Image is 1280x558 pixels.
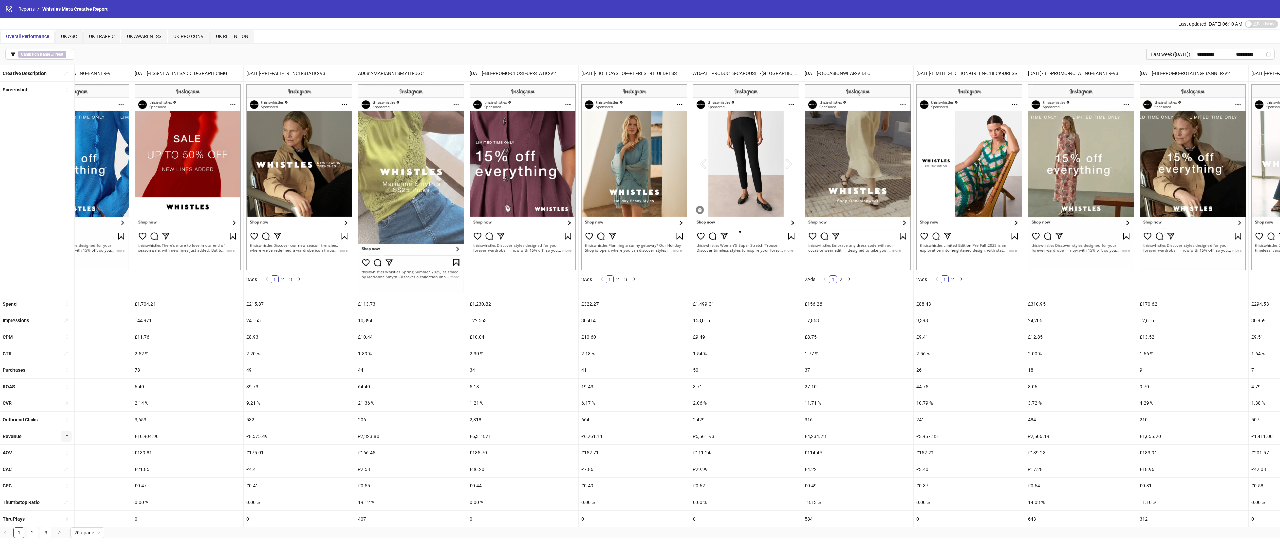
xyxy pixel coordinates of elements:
a: 3 [41,528,51,538]
li: Previous Page [933,275,941,283]
div: 0 [467,511,578,527]
b: Outbound Clicks [3,417,38,422]
div: £0.62 [690,478,802,494]
div: 24.52 [20,379,132,395]
div: 34 [467,362,578,378]
b: Spend [3,301,17,307]
div: Page Size [70,527,104,538]
div: £310.95 [1025,296,1137,312]
div: 6.40 [132,379,243,395]
span: 20 / page [74,528,100,538]
div: £152.71 [579,445,690,461]
img: Screenshot 6833137472931 [358,84,464,292]
div: £18.96 [1137,461,1248,477]
div: 2.20 % [244,345,355,362]
li: 1 [941,275,949,283]
div: 2.18 % [579,345,690,362]
button: Campaign name ∋ Nest [5,49,74,60]
div: 8.06 [1025,379,1137,395]
li: 2 [949,275,957,283]
div: [DATE]-BH-PROMO-ROTATING-BANNER-V1 [20,65,132,81]
span: sort-ascending [64,401,68,406]
li: 1 [271,275,279,283]
div: £4.41 [244,461,355,477]
div: [DATE]-PRE-FALL-TRENCH-STATIC-V3 [244,65,355,81]
li: / [37,5,39,13]
div: 0.00 % [914,494,1025,510]
span: right [847,277,851,281]
span: 3 Ads [246,277,257,282]
div: £0.44 [467,478,578,494]
img: Screenshot 6861958194131 [135,84,241,270]
div: 158,015 [690,312,802,329]
div: 19.12 % [355,494,467,510]
div: 64.40 [355,379,467,395]
div: 9.70 [1137,379,1248,395]
img: Screenshot 6840541570931 [916,84,1022,270]
div: £11.76 [132,329,243,345]
li: Next Page [957,275,965,283]
span: sort-descending [64,434,68,439]
li: 2 [27,527,38,538]
a: Reports [17,5,36,13]
span: UK RETENTION [216,34,248,39]
div: [DATE]-BH-PROMO-ROTATING-BANNER-V2 [1137,65,1248,81]
li: Next Page [295,275,303,283]
a: 2 [279,276,286,283]
div: 78 [132,362,243,378]
span: Overall Performance [6,34,49,39]
span: UK PRO CONV [173,34,204,39]
img: Screenshot 6899449254531 [23,84,129,270]
div: £10.60 [579,329,690,345]
div: 0.00 % [690,494,802,510]
b: Thumbstop Ratio [3,500,40,505]
div: £10.20 [20,329,132,345]
span: to [1228,52,1233,57]
div: 210 [1137,412,1248,428]
div: 49 [244,362,355,378]
span: sort-ascending [64,417,68,422]
span: sort-ascending [64,450,68,455]
span: UK ASC [61,34,77,39]
div: 18 [1025,362,1137,378]
div: £88.43 [914,296,1025,312]
a: 2 [949,276,956,283]
div: £173.92 [20,445,132,461]
div: 1.21 % [467,395,578,411]
button: right [845,275,853,283]
button: right [54,527,65,538]
div: [DATE]-BH-PROMO-ROTATING-BANNER-V3 [1025,65,1137,81]
span: 2 Ads [916,277,927,282]
div: 12,616 [1137,312,1248,329]
a: 2 [614,276,621,283]
span: left [3,530,7,534]
b: AOV [3,450,12,455]
span: sort-ascending [64,384,68,389]
span: right [959,277,963,281]
div: 8.43 % [20,395,132,411]
a: 3 [622,276,630,283]
div: £1,704.21 [132,296,243,312]
div: £496.42 [20,296,132,312]
div: 0 [690,511,802,527]
div: 5.13 [467,379,578,395]
img: Screenshot 6899449255331 [1140,84,1246,270]
div: £10,904.90 [132,428,243,444]
div: £0.47 [132,478,243,494]
div: 24,165 [244,312,355,329]
div: £1,655.20 [1137,428,1248,444]
span: swap-right [1228,52,1233,57]
b: ROAS [3,384,15,389]
span: sort-ascending [64,334,68,339]
li: 3 [40,527,51,538]
span: UK AWARENESS [127,34,161,39]
div: 9,398 [914,312,1025,329]
div: £10.04 [467,329,578,345]
div: 1.71 % [20,345,132,362]
div: 241 [914,412,1025,428]
b: Revenue [3,434,22,439]
span: 2 Ads [805,277,815,282]
button: right [957,275,965,283]
div: £2,506.19 [1025,428,1137,444]
span: UK TRAFFIC [89,34,115,39]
